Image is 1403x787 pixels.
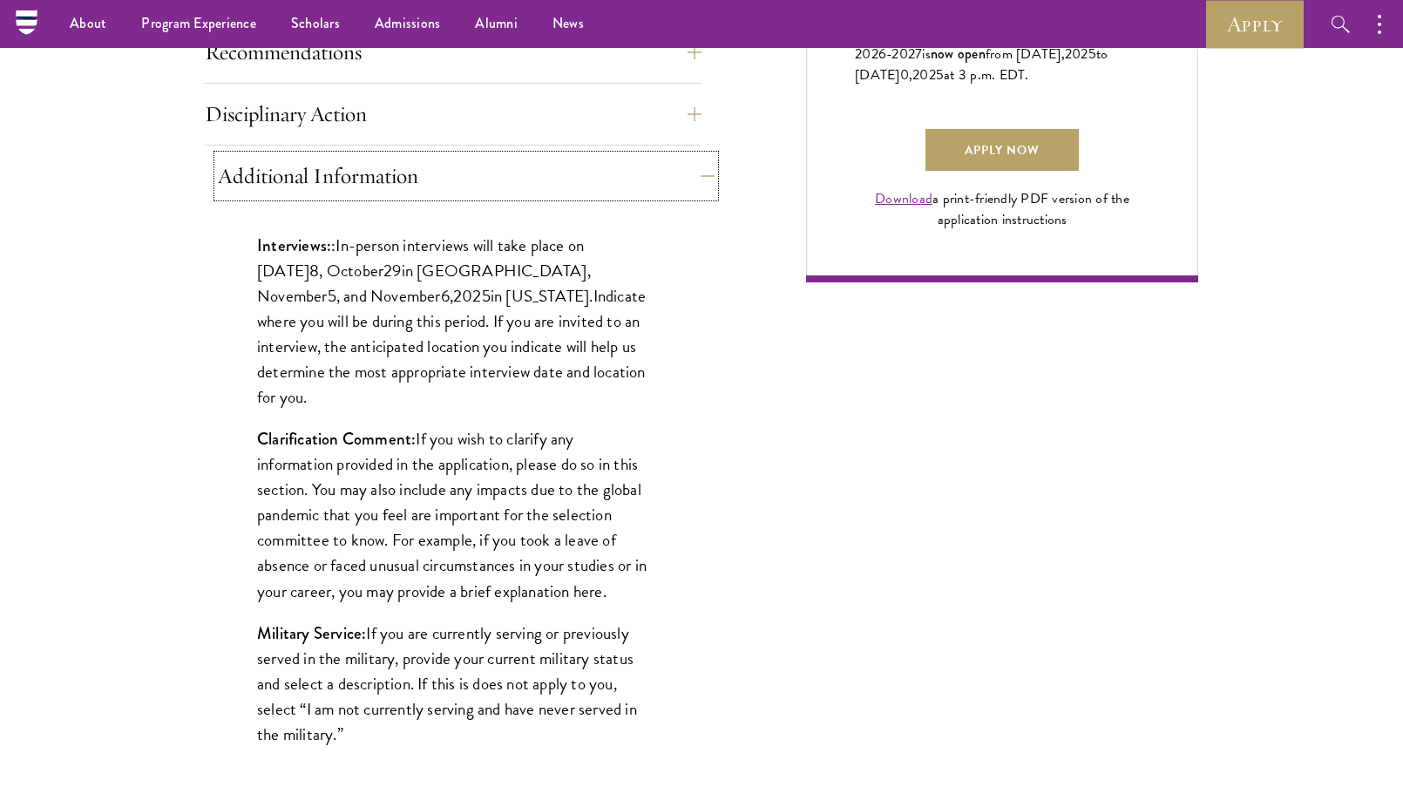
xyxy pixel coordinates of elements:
strong: Interviews: [257,234,331,257]
span: , [909,64,912,85]
span: now open [931,44,986,64]
span: In-person interviews will take place on [DATE] [257,233,584,283]
span: 5 [1088,44,1096,64]
span: 20 [453,283,472,309]
span: , [450,283,453,309]
span: 6 [878,44,886,64]
span: 8 [309,258,319,283]
span: from [DATE], [986,44,1065,64]
span: 5 [936,64,944,85]
strong: Military Service: [257,621,366,645]
button: Disciplinary Action [205,93,701,135]
strong: Clarification Comment: [257,427,416,451]
a: Download [875,188,932,209]
div: a print-friendly PDF version of the application instructions [855,188,1149,230]
span: 6 [441,283,450,309]
span: in [GEOGRAPHIC_DATA], November [257,258,591,309]
span: to [DATE] [855,44,1108,85]
span: 25 [472,283,490,309]
span: , October [319,258,383,283]
span: 29 [383,258,401,283]
span: , and November [336,283,441,309]
p: : Indicate where you will be during this period. If you are invited to an interview, the anticipa... [257,233,649,410]
p: If you are currently serving or previously served in the military, provide your current military ... [257,621,649,747]
button: Additional Information [218,155,715,197]
span: 202 [1065,44,1088,64]
button: Recommendations [205,31,701,73]
p: If you wish to clarify any information provided in the application, please do so in this section.... [257,426,649,603]
span: in [US_STATE]. [491,283,593,309]
span: -202 [886,44,915,64]
span: is [922,44,931,64]
span: 0 [900,64,909,85]
span: 202 [912,64,936,85]
span: 7 [915,44,922,64]
a: Apply Now [925,129,1079,171]
span: at 3 p.m. EDT. [944,64,1029,85]
span: 5 [328,283,336,309]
